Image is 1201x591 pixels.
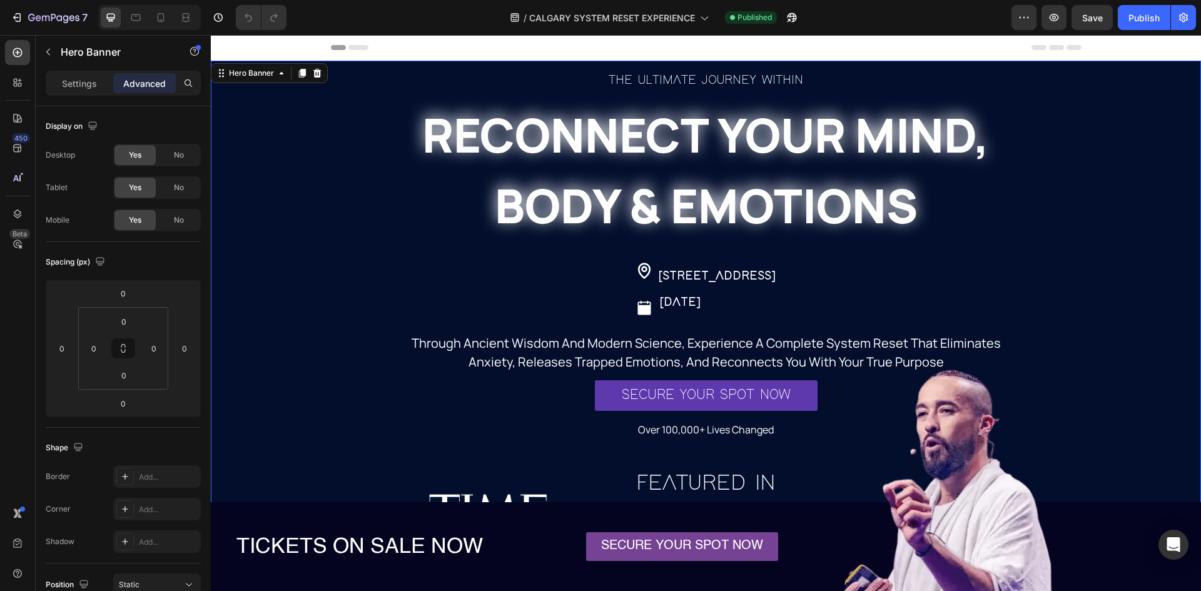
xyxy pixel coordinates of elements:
a: SECURE YOUR SPOT NOW [384,345,607,376]
span: TICKETS ON SALE NOW [26,502,272,523]
span: No [174,215,184,226]
span: Yes [129,215,141,226]
span: No [174,182,184,193]
input: 0px [84,339,103,358]
span: Secure Your Spot Now [390,505,552,517]
strong: [DATE] [448,261,490,273]
p: 7 [82,10,88,25]
div: 450 [12,133,30,143]
div: Add... [139,472,198,483]
strong: [STREET_ADDRESS] [447,235,565,247]
div: Beta [9,229,30,239]
span: Yes [129,149,141,161]
input: 0px [111,312,136,331]
input: 0px [144,339,163,358]
span: No [174,149,184,161]
p: Hero Banner [61,44,167,59]
span: Yes [129,182,141,193]
div: SECURE YOUR SPOT NOW [411,350,579,371]
input: 0 [53,339,71,358]
div: Spacing (px) [46,254,108,271]
span: / [524,11,527,24]
div: Mobile [46,215,69,226]
div: Through Ancient Wisdom And Modern Science, Experience A Complete System Reset That Eliminates Anx... [179,298,812,338]
div: Shape [46,440,86,457]
p: Advanced [123,77,166,90]
div: Corner [46,503,71,515]
button: 7 [5,5,93,30]
div: Add... [139,537,198,548]
button: Save [1072,5,1113,30]
input: 0 [111,394,136,413]
input: 0 [175,339,194,358]
div: Tablet [46,182,68,193]
div: Display on [46,118,100,135]
span: CALGARY SYSTEM RESET EXPERIENCE [529,11,695,24]
div: Undo/Redo [236,5,286,30]
div: Add... [139,504,198,515]
div: Hero Banner [16,33,66,44]
div: Border [46,471,70,482]
button: Publish [1118,5,1170,30]
div: Desktop [46,149,75,161]
div: Open Intercom Messenger [1158,530,1188,560]
div: Shadow [46,536,74,547]
span: Published [737,12,772,23]
img: Alt image [218,459,337,494]
h2: FEATURED IN [397,431,594,467]
a: Secure Your Spot Now [375,497,567,526]
span: Static [119,580,139,589]
p: Over 100,000+ Lives Changed [180,387,811,402]
p: Settings [62,77,97,90]
div: Publish [1128,11,1160,24]
span: Save [1082,13,1103,23]
iframe: Design area [211,35,1201,591]
input: 0px [111,366,136,385]
input: 0 [111,284,136,303]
